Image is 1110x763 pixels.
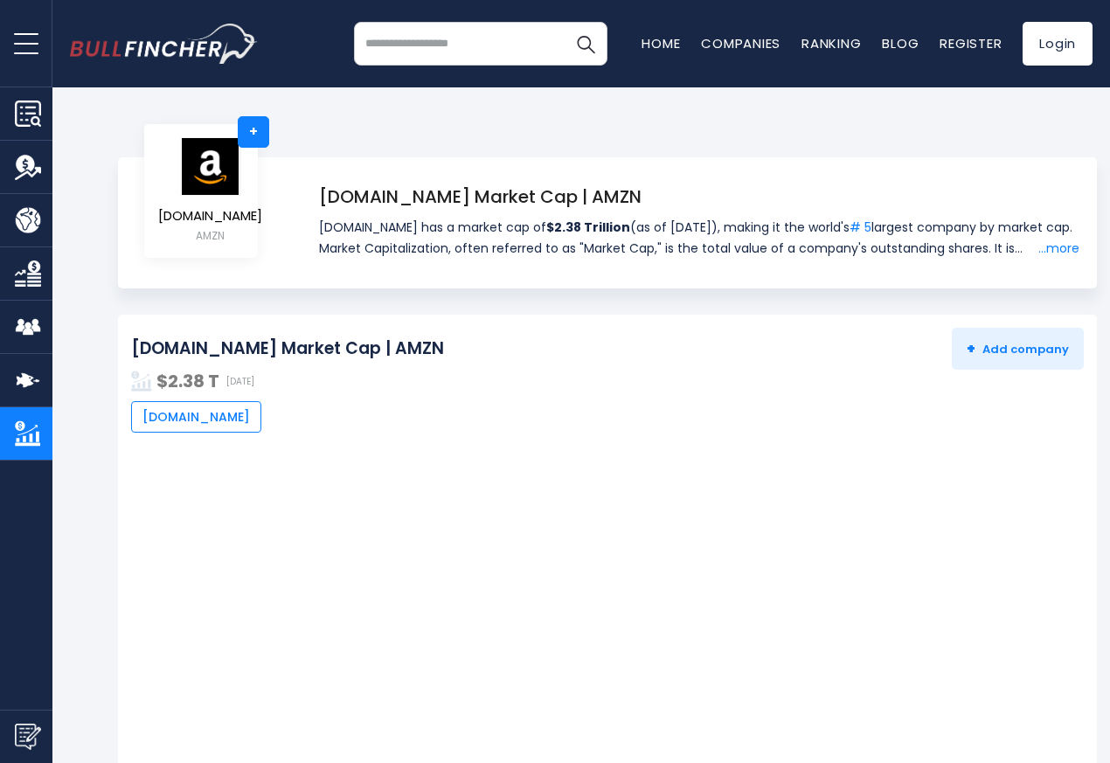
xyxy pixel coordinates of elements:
[157,136,263,246] a: [DOMAIN_NAME] AMZN
[1023,22,1093,66] a: Login
[952,328,1084,370] button: +Add company
[158,228,262,244] small: AMZN
[238,116,269,148] a: +
[850,218,871,236] a: # 5
[156,369,219,393] strong: $2.38 T
[70,24,258,64] a: Go to homepage
[642,34,680,52] a: Home
[967,341,1069,357] span: Add company
[319,184,1079,210] h1: [DOMAIN_NAME] Market Cap | AMZN
[131,338,444,360] h2: [DOMAIN_NAME] Market Cap | AMZN
[546,218,630,236] strong: $2.38 Trillion
[564,22,607,66] button: Search
[967,338,975,358] strong: +
[142,409,250,425] span: [DOMAIN_NAME]
[70,24,258,64] img: bullfincher logo
[180,137,241,196] img: logo
[882,34,919,52] a: Blog
[701,34,780,52] a: Companies
[131,371,152,392] img: addasd
[801,34,861,52] a: Ranking
[319,217,1079,259] span: [DOMAIN_NAME] has a market cap of (as of [DATE]), making it the world's largest company by market...
[226,376,254,387] span: [DATE]
[1034,238,1079,259] a: ...more
[940,34,1002,52] a: Register
[158,209,262,224] span: [DOMAIN_NAME]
